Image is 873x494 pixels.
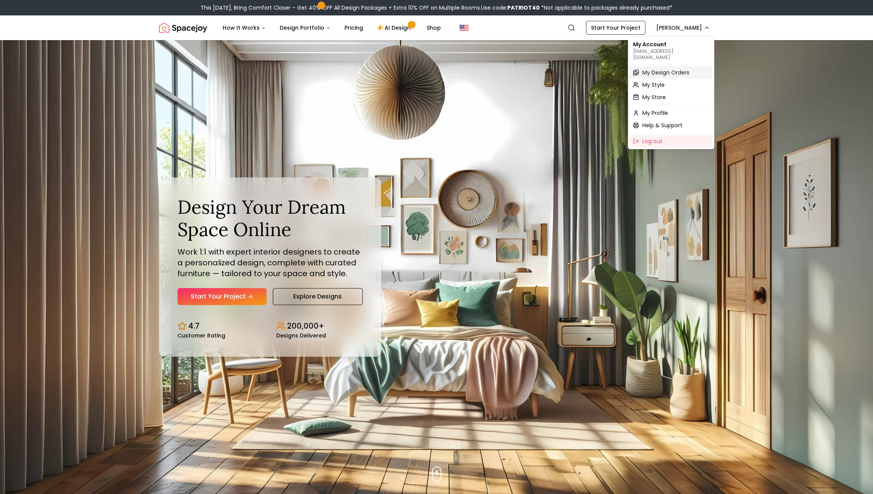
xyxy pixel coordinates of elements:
[628,36,714,149] div: [PERSON_NAME]
[630,107,712,119] a: My Profile
[642,93,665,101] span: My Store
[630,91,712,103] a: My Store
[642,121,682,129] span: Help & Support
[633,48,709,61] p: [EMAIL_ADDRESS][DOMAIN_NAME]
[642,137,662,145] span: Log out
[630,66,712,79] a: My Design Orders
[642,81,664,89] span: My Style
[630,79,712,91] a: My Style
[642,109,668,117] span: My Profile
[642,69,689,76] span: My Design Orders
[630,119,712,132] a: Help & Support
[630,38,712,63] div: My Account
